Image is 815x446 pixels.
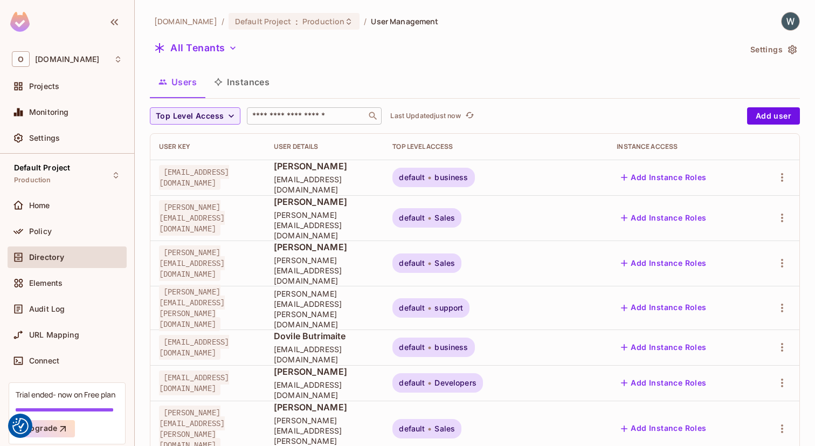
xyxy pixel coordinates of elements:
span: [EMAIL_ADDRESS][DOMAIN_NAME] [274,344,375,365]
span: [EMAIL_ADDRESS][DOMAIN_NAME] [274,174,375,195]
button: Instances [205,68,278,95]
span: Sales [434,259,455,267]
img: Revisit consent button [12,418,29,434]
span: default [399,214,425,222]
button: Add user [747,107,800,125]
span: default [399,379,425,387]
span: : [295,17,299,26]
span: [PERSON_NAME][EMAIL_ADDRESS][DOMAIN_NAME] [274,255,375,286]
span: [EMAIL_ADDRESS][DOMAIN_NAME] [274,380,375,400]
span: Top Level Access [156,109,224,123]
img: Web Team [782,12,799,30]
span: [PERSON_NAME] [274,401,375,413]
span: URL Mapping [29,331,79,339]
span: User Management [371,16,438,26]
span: default [399,259,425,267]
div: Trial ended- now on Free plan [16,389,115,400]
span: Policy [29,227,52,236]
span: Settings [29,134,60,142]
span: default [399,424,425,433]
button: Upgrade [16,420,75,437]
span: [PERSON_NAME][EMAIL_ADDRESS][DOMAIN_NAME] [274,210,375,241]
button: Consent Preferences [12,418,29,434]
span: Workspace: oxylabs.io [35,55,99,64]
span: business [434,173,468,182]
span: Production [14,176,51,184]
span: Developers [434,379,476,387]
span: Dovile Butrimaite [274,330,375,342]
span: [PERSON_NAME][EMAIL_ADDRESS][DOMAIN_NAME] [159,245,225,281]
span: [EMAIL_ADDRESS][DOMAIN_NAME] [159,165,229,190]
span: Monitoring [29,108,69,116]
span: Elements [29,279,63,287]
button: Add Instance Roles [617,169,710,186]
li: / [222,16,224,26]
span: [PERSON_NAME][EMAIL_ADDRESS][PERSON_NAME][DOMAIN_NAME] [274,289,375,330]
button: All Tenants [150,39,241,57]
span: Sales [434,214,455,222]
button: Settings [746,41,800,58]
span: support [434,304,463,312]
span: [PERSON_NAME] [274,366,375,378]
span: Production [302,16,344,26]
span: [PERSON_NAME] [274,196,375,208]
div: User Details [274,142,375,151]
span: Default Project [235,16,291,26]
p: Last Updated just now [390,112,461,120]
li: / [364,16,367,26]
span: [PERSON_NAME][EMAIL_ADDRESS][DOMAIN_NAME] [159,200,225,236]
span: Default Project [14,163,70,172]
span: Home [29,201,50,210]
span: [PERSON_NAME] [274,160,375,172]
span: Projects [29,82,59,91]
span: O [12,51,30,67]
div: User Key [159,142,257,151]
button: Add Instance Roles [617,209,710,227]
button: Add Instance Roles [617,374,710,392]
span: [EMAIL_ADDRESS][DOMAIN_NAME] [159,335,229,360]
div: Instance Access [617,142,745,151]
span: the active workspace [154,16,217,26]
img: SReyMgAAAABJRU5ErkJggg== [10,12,30,32]
div: Top Level Access [392,142,599,151]
span: refresh [465,111,474,121]
span: [PERSON_NAME] [274,241,375,253]
span: [EMAIL_ADDRESS][DOMAIN_NAME] [159,370,229,395]
button: Add Instance Roles [617,339,710,356]
span: default [399,173,425,182]
span: Click to refresh data [461,109,476,122]
span: default [399,343,425,352]
span: Directory [29,253,64,262]
span: Audit Log [29,305,65,313]
span: default [399,304,425,312]
span: [PERSON_NAME][EMAIL_ADDRESS][PERSON_NAME][DOMAIN_NAME] [159,285,225,331]
button: Top Level Access [150,107,240,125]
span: business [434,343,468,352]
button: Add Instance Roles [617,299,710,317]
span: Connect [29,356,59,365]
button: Users [150,68,205,95]
button: Add Instance Roles [617,255,710,272]
span: Sales [434,424,455,433]
button: refresh [463,109,476,122]
button: Add Instance Roles [617,420,710,437]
